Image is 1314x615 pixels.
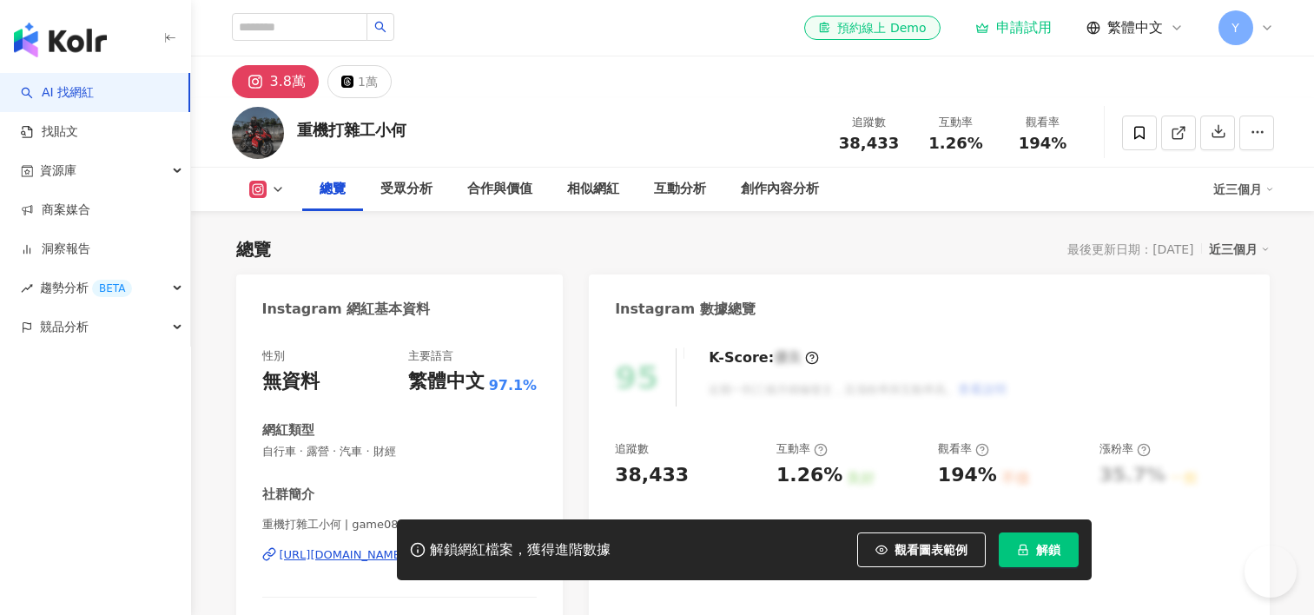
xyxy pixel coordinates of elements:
span: 趨勢分析 [40,268,132,307]
div: 觀看率 [1010,114,1076,131]
a: 申請試用 [975,19,1052,36]
a: searchAI 找網紅 [21,84,94,102]
div: 無資料 [262,368,320,395]
span: Y [1231,18,1239,37]
span: lock [1017,544,1029,556]
div: 主要語言 [408,348,453,364]
span: 繁體中文 [1107,18,1163,37]
div: 性別 [262,348,285,364]
div: 互動率 [923,114,989,131]
button: 1萬 [327,65,392,98]
div: 1萬 [358,69,378,94]
div: 1.26% [776,462,842,489]
button: 解鎖 [999,532,1079,567]
a: 洞察報告 [21,241,90,258]
div: 互動率 [776,441,828,457]
div: 追蹤數 [836,114,902,131]
span: search [374,21,386,33]
span: 重機打雜工小何 | game0857 [262,517,538,532]
a: 預約線上 Demo [804,16,940,40]
div: 漲粉率 [1099,441,1151,457]
div: BETA [92,280,132,297]
div: Instagram 數據總覽 [615,300,756,319]
div: 觀看率 [938,441,989,457]
img: logo [14,23,107,57]
div: 相似網紅 [567,179,619,200]
a: 商案媒合 [21,202,90,219]
img: KOL Avatar [232,107,284,159]
span: 自行車 · 露營 · 汽車 · 財經 [262,444,538,460]
div: 3.8萬 [270,69,306,94]
div: 近三個月 [1213,175,1274,203]
div: 合作與價值 [467,179,532,200]
div: 受眾分析 [380,179,432,200]
div: 網紅類型 [262,421,314,440]
div: 總覽 [320,179,346,200]
a: 找貼文 [21,123,78,141]
div: 社群簡介 [262,486,314,504]
span: 1.26% [928,135,982,152]
div: 繁體中文 [408,368,485,395]
div: 總覽 [236,237,271,261]
div: 追蹤數 [615,441,649,457]
div: 最後更新日期：[DATE] [1067,242,1193,256]
span: 競品分析 [40,307,89,347]
span: 觀看圖表範例 [895,543,967,557]
div: 預約線上 Demo [818,19,926,36]
div: 解鎖網紅檔案，獲得進階數據 [430,541,611,559]
div: 194% [938,462,997,489]
div: 38,433 [615,462,689,489]
div: 創作內容分析 [741,179,819,200]
span: 97.1% [489,376,538,395]
span: rise [21,282,33,294]
button: 觀看圖表範例 [857,532,986,567]
div: K-Score : [709,348,819,367]
div: 重機打雜工小何 [297,119,406,141]
div: Instagram 網紅基本資料 [262,300,431,319]
span: 資源庫 [40,151,76,190]
button: 3.8萬 [232,65,319,98]
span: 194% [1019,135,1067,152]
div: 近三個月 [1209,238,1270,261]
div: 互動分析 [654,179,706,200]
span: 解鎖 [1036,543,1060,557]
span: 38,433 [839,134,899,152]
